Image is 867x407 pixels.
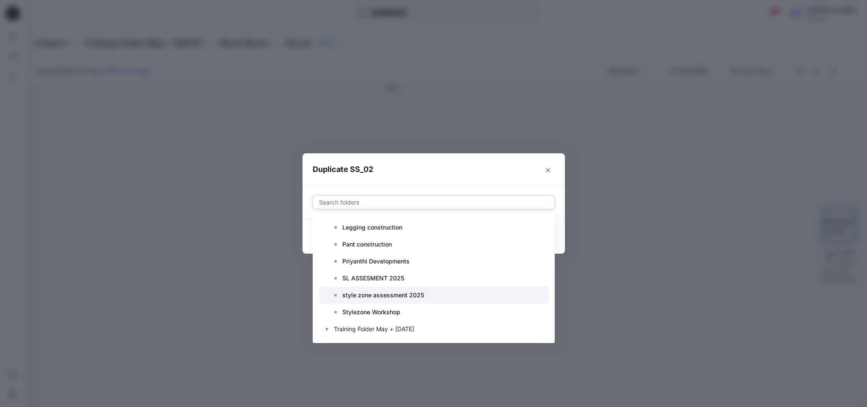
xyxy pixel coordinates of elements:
p: Stylezone Workshop [342,307,400,317]
p: SL ASSESMENT 2025 [342,273,404,283]
p: Duplicate SS_02 [313,163,373,175]
p: Priyanthi Developments [342,256,410,266]
p: Legging construction [342,222,402,233]
p: Pant construction [342,239,392,249]
p: style zone assessment 2025 [342,290,424,300]
button: Close [541,163,555,177]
